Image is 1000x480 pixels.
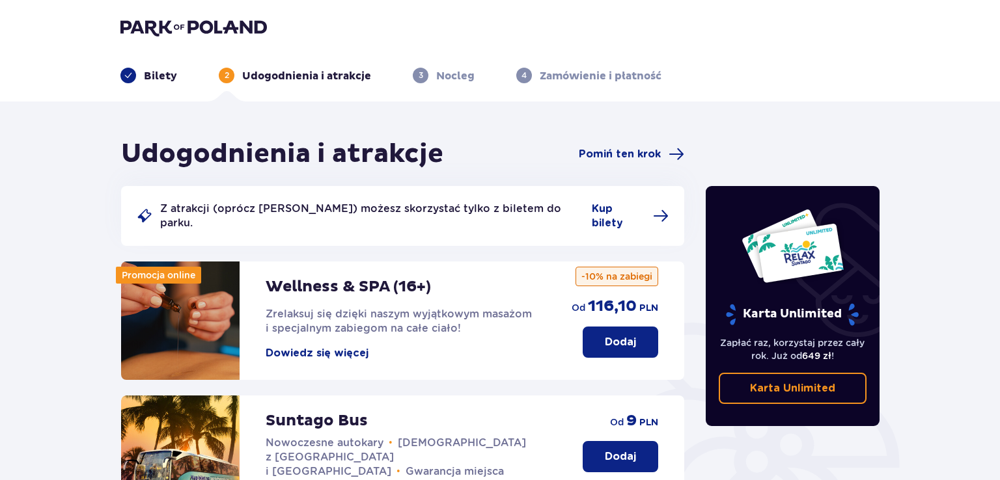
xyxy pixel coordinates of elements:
span: 116,10 [588,297,637,316]
h1: Udogodnienia i atrakcje [121,138,443,170]
p: Z atrakcji (oprócz [PERSON_NAME]) możesz skorzystać tylko z biletem do parku. [160,202,584,230]
p: Dodaj [605,335,636,349]
p: Suntago Bus [266,411,368,431]
p: Nocleg [436,69,475,83]
p: Bilety [144,69,177,83]
span: od [572,301,585,314]
button: Dodaj [583,441,658,472]
span: [DEMOGRAPHIC_DATA] z [GEOGRAPHIC_DATA] i [GEOGRAPHIC_DATA] [266,436,526,477]
span: • [389,436,393,449]
p: 2 [225,70,229,81]
button: Dowiedz się więcej [266,346,368,360]
span: Kup bilety [592,202,645,230]
div: Bilety [120,68,177,83]
a: Kup bilety [592,202,669,230]
a: Pomiń ten krok [579,146,684,162]
div: 3Nocleg [413,68,475,83]
p: Zapłać raz, korzystaj przez cały rok. Już od ! [719,336,867,362]
p: 3 [419,70,423,81]
div: 4Zamówienie i płatność [516,68,661,83]
span: PLN [639,302,658,315]
img: Park of Poland logo [120,18,267,36]
p: Karta Unlimited [750,381,835,395]
span: od [610,416,624,429]
span: Nowoczesne autokary [266,436,383,449]
p: Karta Unlimited [725,303,860,326]
button: Dodaj [583,327,658,358]
span: PLN [639,416,658,429]
a: Karta Unlimited [719,373,867,404]
div: 2Udogodnienia i atrakcje [219,68,371,83]
span: Zrelaksuj się dzięki naszym wyjątkowym masażom i specjalnym zabiegom na całe ciało! [266,308,532,334]
p: Udogodnienia i atrakcje [242,69,371,83]
p: -10% na zabiegi [576,267,658,286]
img: attraction [121,261,240,380]
p: Zamówienie i płatność [540,69,661,83]
p: Dodaj [605,449,636,464]
div: Promocja online [116,267,201,284]
span: • [396,465,400,478]
span: Pomiń ten krok [579,147,661,161]
p: 4 [521,70,527,81]
span: 649 zł [802,351,831,361]
p: Wellness & SPA (16+) [266,277,431,297]
img: Dwie karty całoroczne do Suntago z napisem 'UNLIMITED RELAX', na białym tle z tropikalnymi liśćmi... [741,208,844,284]
span: 9 [626,411,637,431]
